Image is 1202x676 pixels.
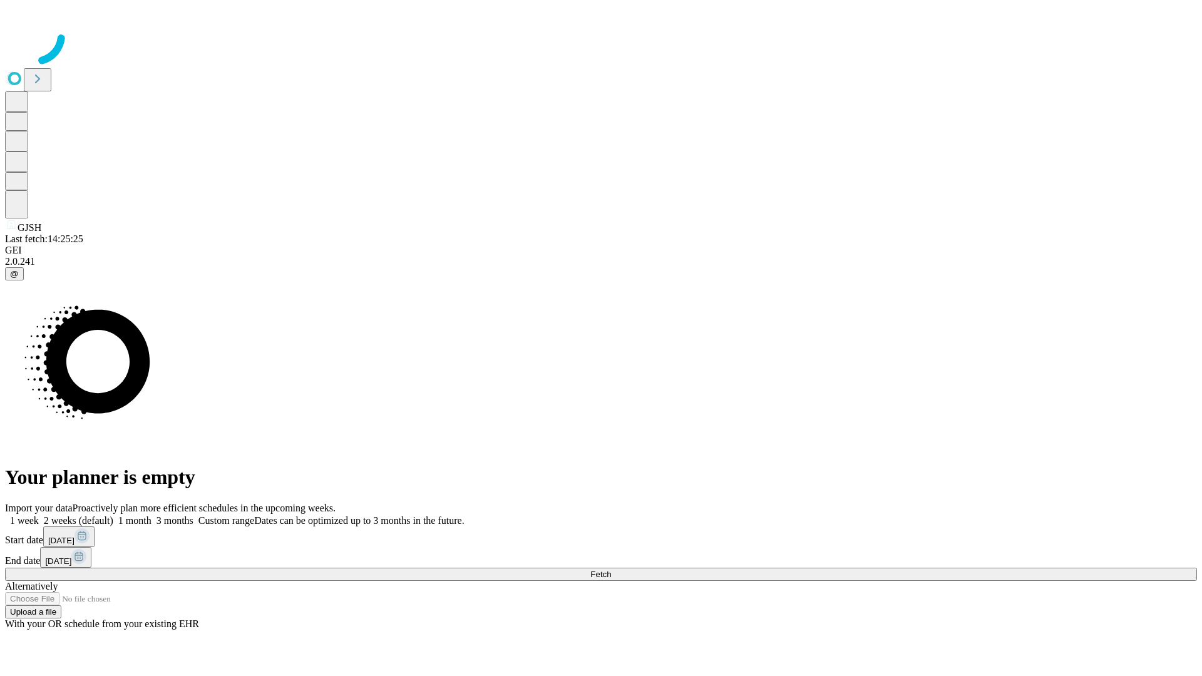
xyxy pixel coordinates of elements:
[198,515,254,526] span: Custom range
[590,570,611,579] span: Fetch
[5,267,24,280] button: @
[73,503,336,513] span: Proactively plan more efficient schedules in the upcoming weeks.
[118,515,152,526] span: 1 month
[5,547,1197,568] div: End date
[5,526,1197,547] div: Start date
[5,256,1197,267] div: 2.0.241
[48,536,74,545] span: [DATE]
[157,515,193,526] span: 3 months
[5,605,61,618] button: Upload a file
[5,466,1197,489] h1: Your planner is empty
[5,245,1197,256] div: GEI
[5,568,1197,581] button: Fetch
[5,618,199,629] span: With your OR schedule from your existing EHR
[5,581,58,591] span: Alternatively
[44,515,113,526] span: 2 weeks (default)
[40,547,91,568] button: [DATE]
[5,233,83,244] span: Last fetch: 14:25:25
[45,556,71,566] span: [DATE]
[10,269,19,279] span: @
[10,515,39,526] span: 1 week
[5,503,73,513] span: Import your data
[254,515,464,526] span: Dates can be optimized up to 3 months in the future.
[18,222,41,233] span: GJSH
[43,526,95,547] button: [DATE]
